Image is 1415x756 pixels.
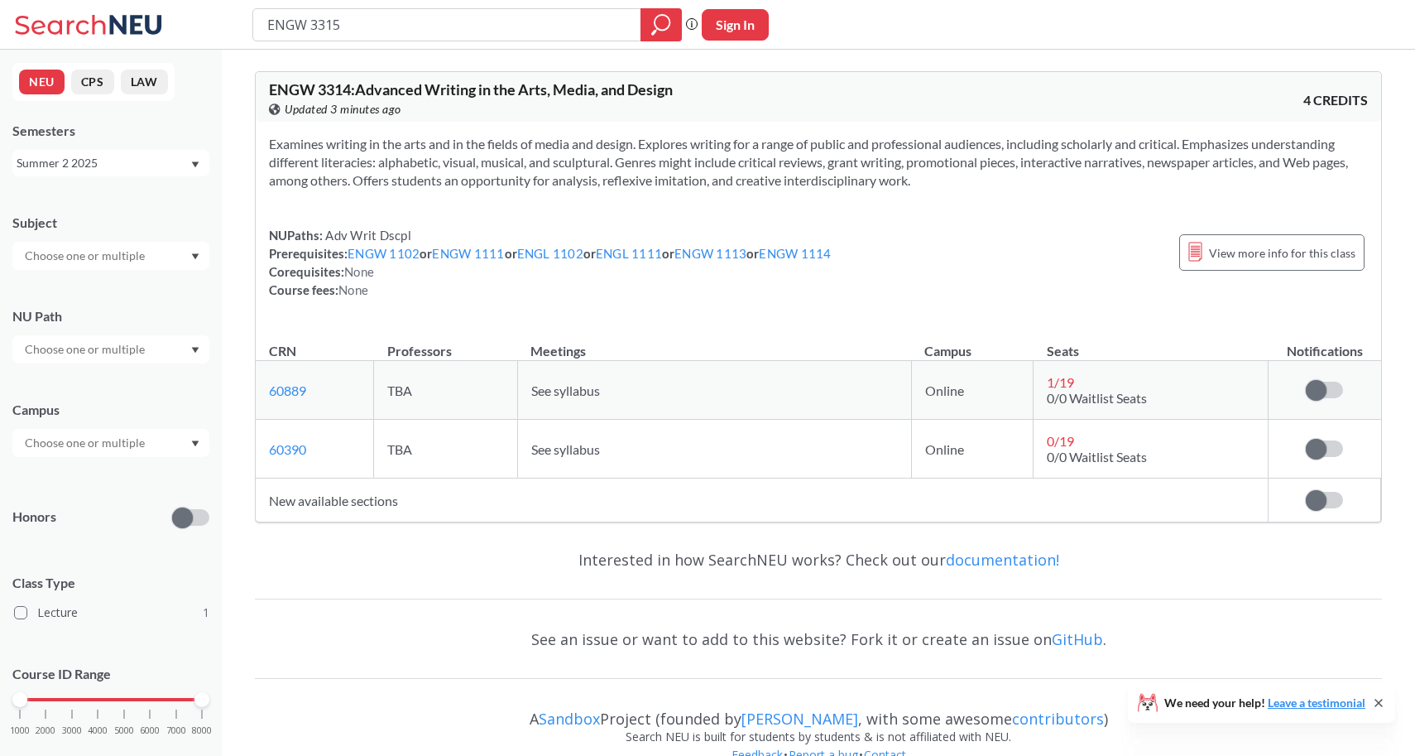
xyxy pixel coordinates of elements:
span: None [338,282,368,297]
input: Choose one or multiple [17,433,156,453]
th: Seats [1034,325,1269,361]
span: 6000 [140,726,160,735]
div: magnifying glass [640,8,682,41]
div: Interested in how SearchNEU works? Check out our [255,536,1382,584]
div: Campus [12,401,209,419]
span: ENGW 3314 : Advanced Writing in the Arts, Media, and Design [269,80,673,99]
a: Leave a testimonial [1268,696,1365,710]
div: A Project (founded by , with some awesome ) [255,695,1382,728]
a: GitHub [1052,629,1103,649]
a: ENGW 1113 [674,246,746,261]
span: See syllabus [531,441,600,457]
a: ENGL 1111 [596,246,662,261]
section: Examines writing in the arts and in the fields of media and design. Explores writing for a range ... [269,135,1368,190]
th: Professors [374,325,517,361]
a: contributors [1012,709,1104,729]
div: Summer 2 2025 [17,154,189,172]
input: Class, professor, course number, "phrase" [266,11,629,39]
th: Meetings [517,325,911,361]
th: Notifications [1269,325,1381,361]
td: New available sections [256,479,1269,522]
label: Lecture [14,602,209,624]
td: TBA [374,420,517,479]
svg: Dropdown arrow [191,441,199,447]
span: 1 / 19 [1047,374,1074,390]
span: 8000 [192,726,212,735]
div: See an issue or want to add to this website? Fork it or create an issue on . [255,615,1382,663]
a: 60390 [269,441,306,457]
span: See syllabus [531,383,600,398]
th: Campus [911,325,1034,361]
div: NU Path [12,307,209,325]
div: NUPaths: Prerequisites: or or or or or Corequisites: Course fees: [269,226,832,299]
button: CPS [71,70,114,94]
a: Sandbox [539,709,600,729]
svg: Dropdown arrow [191,253,199,260]
span: 4000 [88,726,108,735]
span: 2000 [36,726,55,735]
span: We need your help! [1164,697,1365,709]
span: Class Type [12,574,209,592]
span: 0/0 Waitlist Seats [1047,390,1147,406]
input: Choose one or multiple [17,246,156,266]
a: ENGW 1114 [759,246,831,261]
span: Adv Writ Dscpl [323,228,411,243]
svg: Dropdown arrow [191,161,199,168]
div: Dropdown arrow [12,242,209,270]
span: 4 CREDITS [1303,91,1368,109]
td: Online [911,420,1034,479]
button: LAW [121,70,168,94]
p: Honors [12,508,56,527]
span: Updated 3 minutes ago [285,100,401,118]
span: None [344,264,374,279]
td: TBA [374,361,517,420]
a: 60889 [269,383,306,398]
a: ENGW 1111 [432,246,504,261]
span: 7000 [166,726,186,735]
a: ENGL 1102 [517,246,583,261]
div: Dropdown arrow [12,335,209,364]
p: Course ID Range [12,665,209,684]
td: Online [911,361,1034,420]
div: Semesters [12,122,209,140]
a: documentation! [946,550,1059,570]
span: View more info for this class [1209,243,1355,263]
svg: Dropdown arrow [191,347,199,354]
div: Search NEU is built for students by students & is not affiliated with NEU. [255,728,1382,746]
button: NEU [19,70,65,94]
span: 5000 [114,726,134,735]
span: 1 [203,604,209,622]
input: Choose one or multiple [17,339,156,359]
a: ENGW 1102 [348,246,420,261]
svg: magnifying glass [651,13,671,36]
span: 0 / 19 [1047,433,1074,449]
div: Summer 2 2025Dropdown arrow [12,150,209,176]
span: 1000 [10,726,30,735]
a: [PERSON_NAME] [741,709,858,729]
div: Dropdown arrow [12,429,209,457]
span: 3000 [62,726,82,735]
div: Subject [12,214,209,232]
div: CRN [269,342,296,360]
span: 0/0 Waitlist Seats [1047,449,1147,465]
button: Sign In [702,9,769,41]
